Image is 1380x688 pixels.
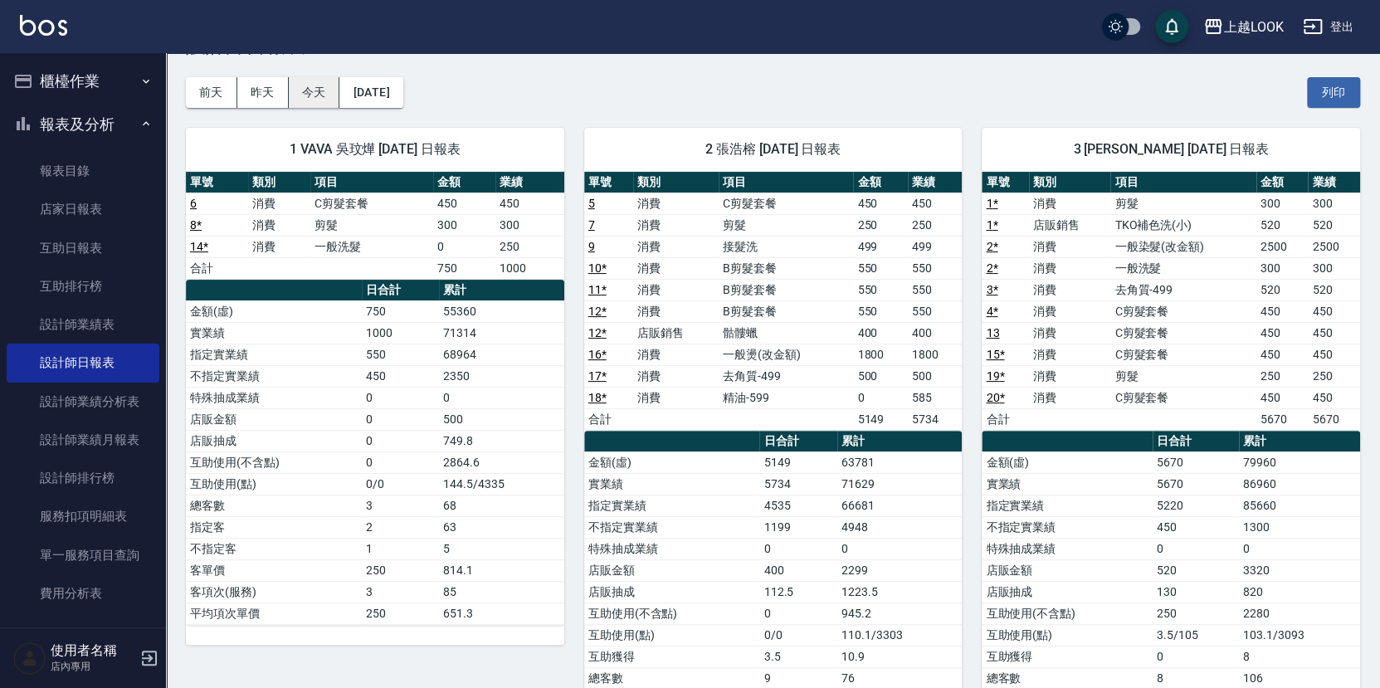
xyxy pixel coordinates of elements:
td: 10.9 [837,646,962,667]
td: 400 [853,322,907,344]
td: 250 [362,559,439,581]
td: 店販金額 [982,559,1152,581]
td: 0 [837,538,962,559]
a: 9 [588,240,595,253]
td: 0 [853,387,907,408]
td: 互助使用(點) [186,473,362,495]
a: 費用分析表 [7,574,159,612]
td: 0 [1153,538,1239,559]
td: 63 [439,516,563,538]
td: 250 [495,236,564,257]
td: 450 [1256,322,1308,344]
td: 金額(虛) [982,451,1152,473]
td: 520 [1256,214,1308,236]
span: 1 VAVA 吳玟燁 [DATE] 日報表 [206,141,544,158]
td: 剪髮 [719,214,853,236]
th: 累計 [1239,431,1360,452]
td: 2280 [1239,603,1360,624]
th: 單號 [584,172,633,193]
td: 互助使用(不含點) [186,451,362,473]
td: 5149 [759,451,836,473]
td: 剪髮 [310,214,433,236]
td: 實業績 [982,473,1152,495]
td: 0 [439,387,563,408]
td: 互助獲得 [584,646,760,667]
td: 合計 [186,257,248,279]
td: 消費 [1029,387,1110,408]
td: 450 [1308,344,1360,365]
td: 750 [433,257,495,279]
td: 消費 [633,236,719,257]
td: 550 [853,300,907,322]
td: 0 [1239,538,1360,559]
td: 300 [1308,257,1360,279]
td: 3320 [1239,559,1360,581]
td: 112.5 [759,581,836,603]
td: 144.5/4335 [439,473,563,495]
td: 3.5 [759,646,836,667]
td: 3.5/105 [1153,624,1239,646]
table: a dense table [186,280,564,625]
td: 5670 [1153,473,1239,495]
button: 登出 [1296,12,1360,42]
th: 項目 [310,172,433,193]
td: 一般洗髮 [310,236,433,257]
td: 店販金額 [186,408,362,430]
td: 400 [908,322,963,344]
td: 8 [1239,646,1360,667]
td: 1000 [495,257,564,279]
img: Person [13,642,46,675]
td: 1223.5 [837,581,962,603]
td: 互助使用(不含點) [982,603,1152,624]
td: 499 [908,236,963,257]
td: 520 [1256,279,1308,300]
td: 消費 [633,387,719,408]
td: 金額(虛) [186,300,362,322]
td: 1199 [759,516,836,538]
table: a dense table [584,172,963,431]
td: 合計 [584,408,633,430]
td: 金額(虛) [584,451,760,473]
td: 骷髏蠟 [719,322,853,344]
td: 指定實業績 [982,495,1152,516]
th: 類別 [248,172,310,193]
td: 5670 [1308,408,1360,430]
td: 4535 [759,495,836,516]
td: 店販抽成 [584,581,760,603]
a: 設計師業績分析表 [7,383,159,421]
td: 66681 [837,495,962,516]
td: 450 [1308,300,1360,322]
a: 互助排行榜 [7,267,159,305]
a: 7 [588,218,595,232]
td: 130 [1153,581,1239,603]
td: 300 [1256,193,1308,214]
td: 550 [908,300,963,322]
td: 特殊抽成業績 [982,538,1152,559]
td: 450 [1153,516,1239,538]
td: 86960 [1239,473,1360,495]
td: 1300 [1239,516,1360,538]
td: 750 [362,300,439,322]
td: 指定實業績 [186,344,362,365]
td: 0 [362,408,439,430]
td: 300 [1308,193,1360,214]
td: 合計 [982,408,1029,430]
td: 103.1/3093 [1239,624,1360,646]
td: 消費 [633,300,719,322]
td: 消費 [633,257,719,279]
div: 上越LOOK [1223,17,1283,37]
td: 3 [362,581,439,603]
td: 1800 [853,344,907,365]
td: 2500 [1308,236,1360,257]
td: 消費 [633,214,719,236]
td: 2350 [439,365,563,387]
th: 項目 [719,172,853,193]
td: 68964 [439,344,563,365]
a: 單一服務項目查詢 [7,536,159,574]
th: 單號 [186,172,248,193]
th: 日合計 [759,431,836,452]
button: 前天 [186,77,237,108]
td: C剪髮套餐 [310,193,433,214]
td: 消費 [248,236,310,257]
td: 消費 [633,365,719,387]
